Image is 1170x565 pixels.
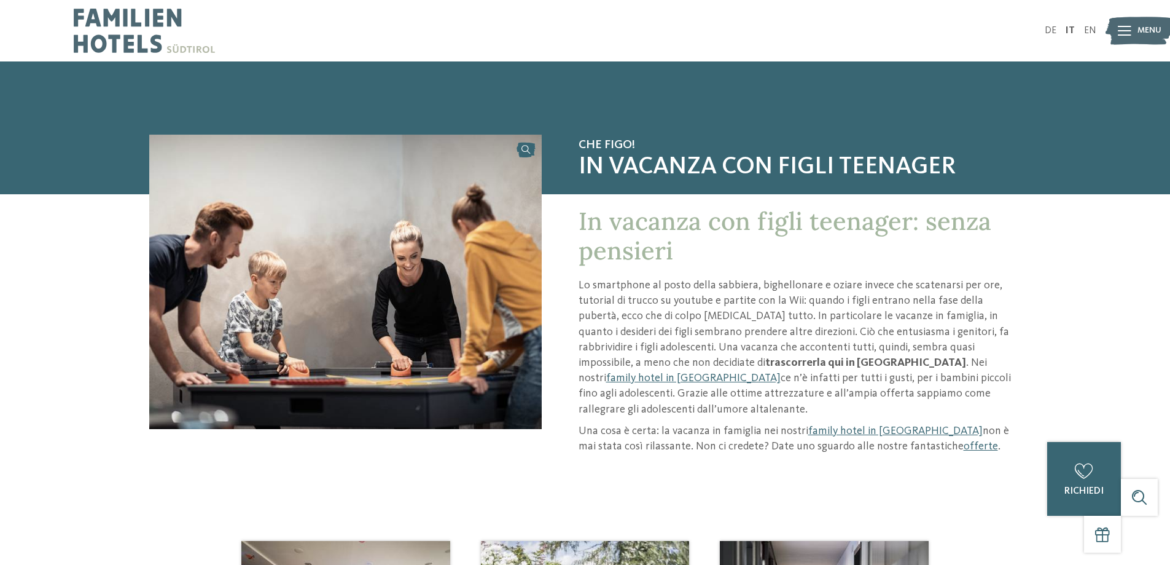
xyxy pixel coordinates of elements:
a: offerte [964,441,998,452]
span: Che figo! [579,138,1021,152]
a: richiedi [1047,442,1121,516]
a: family hotel in [GEOGRAPHIC_DATA] [808,425,983,437]
span: richiedi [1064,486,1104,496]
a: IT [1066,26,1075,36]
span: In vacanza con figli teenager [579,152,1021,182]
a: DE [1045,26,1056,36]
p: Una cosa è certa: la vacanza in famiglia nei nostri non è mai stata così rilassante. Non ci crede... [579,424,1021,454]
strong: trascorrerla qui in [GEOGRAPHIC_DATA] [765,357,966,368]
a: family hotel in [GEOGRAPHIC_DATA] [606,373,781,384]
p: Lo smartphone al posto della sabbiera, bighellonare e oziare invece che scatenarsi per ore, tutor... [579,278,1021,417]
span: In vacanza con figli teenager: senza pensieri [579,205,991,266]
a: EN [1084,26,1096,36]
img: Progettate delle vacanze con i vostri figli teenager? [149,135,542,429]
span: Menu [1137,25,1161,37]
